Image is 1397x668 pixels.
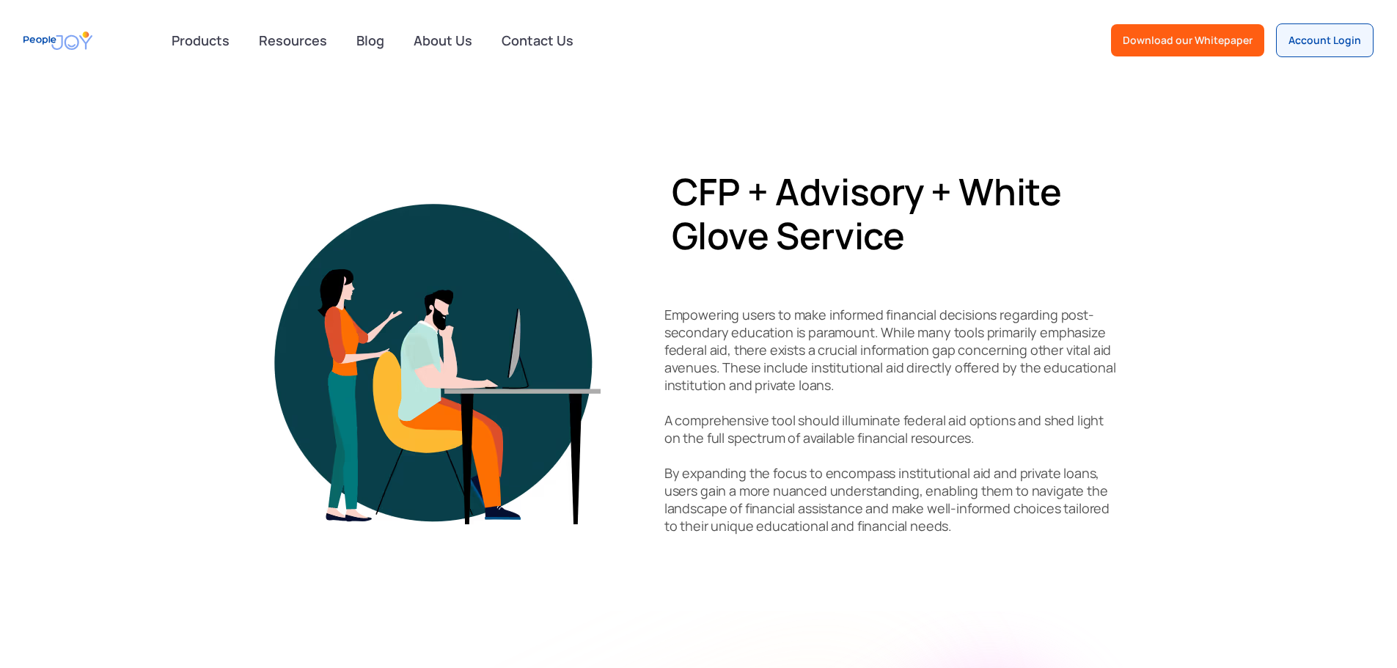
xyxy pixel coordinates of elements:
[1111,24,1264,56] a: Download our Whitepaper
[348,24,393,56] a: Blog
[493,24,582,56] a: Contact Us
[405,24,481,56] a: About Us
[1288,33,1361,48] div: Account Login
[163,26,238,55] div: Products
[250,24,336,56] a: Resources
[23,24,92,57] a: home
[664,306,1117,535] p: Empowering users to make informed financial decisions regarding post-secondary education is param...
[1276,23,1374,57] a: Account Login
[1123,33,1253,48] div: Download our Whitepaper
[274,204,601,524] img: Financial-Wellness
[672,169,1092,257] span: CFP + Advisory + White Glove Service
